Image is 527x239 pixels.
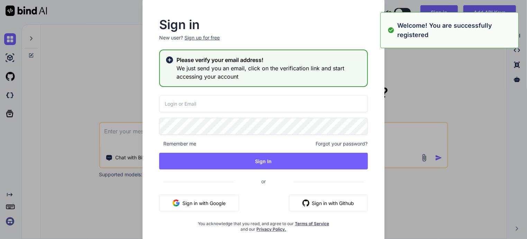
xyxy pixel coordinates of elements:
[302,200,309,206] img: github
[316,140,368,147] span: Forgot your password?
[159,34,367,50] p: New user?
[289,195,368,211] button: Sign in with Github
[234,173,293,190] span: or
[176,64,361,81] h3: We just send you an email, click on the verification link and start accessing your account
[388,21,394,39] img: alert
[176,56,361,64] h2: Please verify your email address!
[159,19,367,30] h2: Sign in
[159,153,367,169] button: Sign In
[257,227,287,232] a: Privacy Policy.
[159,95,367,112] input: Login or Email
[159,140,196,147] span: Remember me
[295,221,329,226] a: Terms of Service
[173,200,180,206] img: google
[159,195,239,211] button: Sign in with Google
[397,21,514,39] p: Welcome! You are successfully registered
[194,217,333,232] div: You acknowledge that you read, and agree to our and our
[184,34,220,41] div: Sign up for free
